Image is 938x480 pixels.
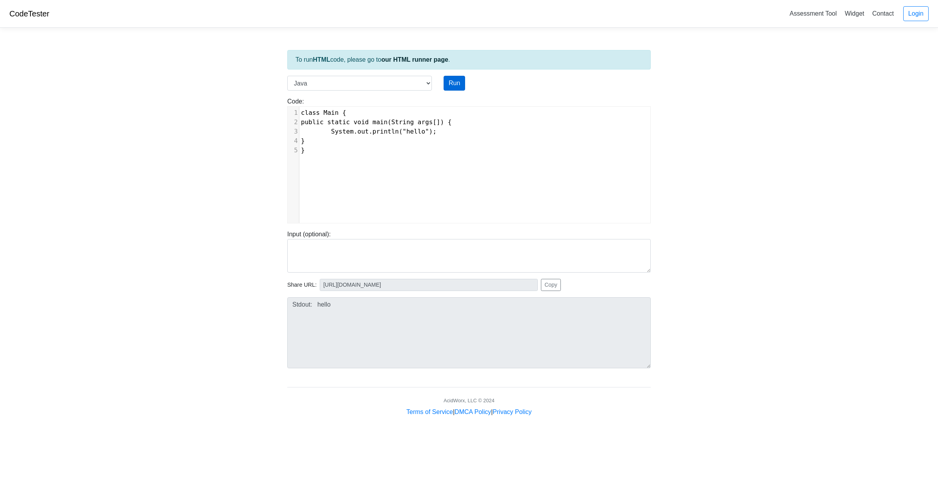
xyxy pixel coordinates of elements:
[301,109,346,116] span: class Main {
[455,409,491,415] a: DMCA Policy
[786,7,840,20] a: Assessment Tool
[320,279,538,291] input: No share available yet
[869,7,897,20] a: Contact
[288,127,299,136] div: 3
[493,409,532,415] a: Privacy Policy
[288,146,299,155] div: 5
[301,137,305,145] span: }
[287,281,317,289] span: Share URL:
[541,279,561,291] button: Copy
[444,397,494,404] div: AcidWorx, LLC © 2024
[406,409,453,415] a: Terms of Service
[288,118,299,127] div: 2
[301,128,437,135] span: System.out.println("hello");
[301,118,451,126] span: public static void main(String args[]) {
[841,7,867,20] a: Widget
[301,146,305,154] span: }
[281,97,657,223] div: Code:
[381,56,448,63] a: our HTML runner page
[287,50,651,70] div: To run code, please go to .
[288,136,299,146] div: 4
[406,407,532,417] div: | |
[288,108,299,118] div: 1
[444,76,465,91] button: Run
[281,230,657,273] div: Input (optional):
[903,6,929,21] a: Login
[313,56,330,63] strong: HTML
[9,9,49,18] a: CodeTester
